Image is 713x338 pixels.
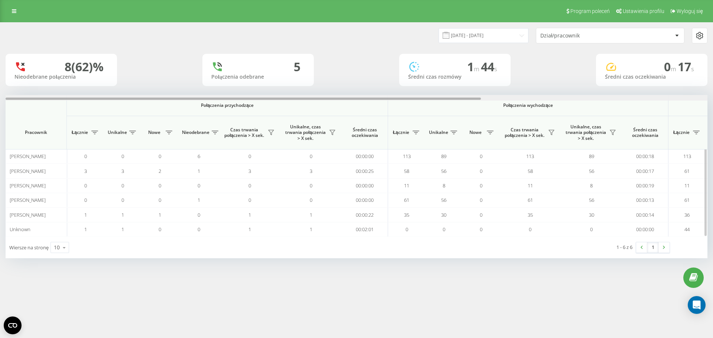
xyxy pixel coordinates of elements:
span: 0 [121,197,124,203]
span: 0 [480,226,482,233]
span: Unikalne [108,129,127,135]
span: 1 [310,226,312,233]
span: m [671,65,678,73]
span: 0 [198,182,200,189]
span: 89 [589,153,594,160]
td: 00:00:22 [342,207,388,222]
span: 0 [480,211,482,218]
span: Nieodebrane [182,129,209,135]
div: 10 [54,244,60,251]
span: 3 [121,168,124,174]
span: Pracownik [12,129,60,135]
span: 44 [481,59,497,75]
span: 17 [678,59,694,75]
span: 61 [684,168,690,174]
td: 00:00:18 [622,149,668,164]
span: 1 [121,226,124,233]
div: Nieodebrane połączenia [14,74,108,80]
span: 61 [404,197,409,203]
span: 1 [248,211,251,218]
span: 0 [84,197,87,203]
span: Wiersze na stronę [9,244,49,251]
span: s [691,65,694,73]
span: 0 [121,153,124,160]
span: 1 [84,226,87,233]
span: 2 [159,168,161,174]
span: 8 [590,182,593,189]
span: 0 [84,182,87,189]
td: 00:00:00 [622,222,668,237]
span: 56 [589,168,594,174]
span: 0 [310,153,312,160]
span: 0 [406,226,408,233]
span: 1 [310,211,312,218]
span: 56 [441,197,446,203]
span: 3 [84,168,87,174]
span: 0 [664,59,678,75]
span: 6 [198,153,200,160]
span: 0 [480,182,482,189]
span: 1 [198,197,200,203]
span: 1 [121,211,124,218]
span: 0 [529,226,531,233]
div: Średni czas rozmówy [408,74,502,80]
span: 0 [159,153,161,160]
span: 0 [310,182,312,189]
span: 0 [248,153,251,160]
span: 0 [443,226,445,233]
span: 61 [684,197,690,203]
span: 1 [84,211,87,218]
span: 89 [441,153,446,160]
span: 3 [248,168,251,174]
span: 11 [528,182,533,189]
span: Łącznie [392,129,410,135]
td: 00:02:01 [342,222,388,237]
span: 0 [590,226,593,233]
span: Czas trwania połączenia > X sek. [223,127,266,138]
button: Open CMP widget [4,316,22,334]
span: 0 [159,226,161,233]
span: 36 [684,211,690,218]
div: Połączenia odebrane [211,74,305,80]
span: 0 [198,226,200,233]
span: 0 [159,182,161,189]
span: 0 [248,197,251,203]
span: 0 [159,197,161,203]
span: 1 [159,211,161,218]
span: 35 [404,211,409,218]
span: Unikalne, czas trwania połączenia > X sek. [564,124,607,141]
span: 0 [480,168,482,174]
span: 0 [480,197,482,203]
span: 0 [310,197,312,203]
span: Średni czas oczekiwania [347,127,382,138]
span: 1 [467,59,481,75]
span: Unikalne, czas trwania połączenia > X sek. [284,124,327,141]
span: Nowe [145,129,163,135]
a: 1 [647,242,658,253]
span: 0 [84,153,87,160]
td: 00:00:00 [342,149,388,164]
span: Nowe [466,129,485,135]
span: 0 [121,182,124,189]
span: Wyloguj się [677,8,703,14]
span: 113 [526,153,534,160]
td: 00:00:25 [342,164,388,178]
span: 0 [480,153,482,160]
span: 58 [528,168,533,174]
span: 1 [248,226,251,233]
td: 00:00:19 [622,178,668,193]
span: 3 [310,168,312,174]
span: 113 [683,153,691,160]
span: Ustawienia profilu [623,8,664,14]
span: 11 [404,182,409,189]
span: s [494,65,497,73]
span: 56 [441,168,446,174]
span: 58 [404,168,409,174]
div: Średni czas oczekiwania [605,74,699,80]
span: Program poleceń [570,8,610,14]
span: [PERSON_NAME] [10,168,46,174]
div: Dział/pracownik [540,33,629,39]
span: 8 [443,182,445,189]
span: Połączenia wychodzące [406,102,651,108]
td: 00:00:00 [342,193,388,207]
